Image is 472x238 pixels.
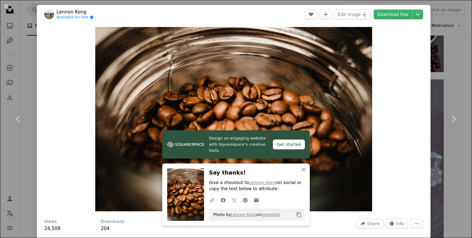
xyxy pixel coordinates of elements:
span: 24,509 [44,226,61,231]
a: Download free [374,10,412,19]
button: Stats about this image [386,219,408,228]
button: More Actions [410,219,423,228]
button: Choose download size [413,10,423,19]
img: file-1606177908946-d1eed1cbe4f5image [167,140,204,149]
button: Add to Collection [320,10,332,19]
button: Zoom in on this image [95,27,372,211]
span: Photo by on [210,210,280,220]
a: Share on Facebook [218,194,229,206]
div: Get started [273,140,305,149]
span: 204 [101,226,110,231]
img: A glass jar filled with lots of coffee beans [95,27,372,211]
a: Next [435,90,472,148]
p: Give a shoutout to on social or copy the text below to attribute. [209,180,305,192]
span: Share [367,219,379,228]
h3: Say thanks! [209,168,305,177]
button: Edit image [334,10,371,19]
a: Available for hire [57,15,94,20]
a: Design an engaging website with Squarespace’s creative tools.Get started [162,130,310,159]
a: Share on Pinterest [240,194,251,206]
h3: Views [44,219,57,225]
span: Info [396,219,404,228]
a: Unsplash [262,212,280,217]
a: Share on Twitter [229,194,240,206]
button: Like [305,10,317,19]
button: Copy to clipboard [294,209,304,220]
button: Share this image [356,219,383,228]
h3: Downloads [101,219,124,225]
a: Share over email [251,194,262,206]
img: Go to Lennon Kong's profile [44,10,54,19]
a: Lennon Kong [57,9,94,15]
span: Design an engaging website with Squarespace’s creative tools. [209,135,268,154]
a: Lennon Kong [249,180,277,185]
a: Lennon Kong [231,212,257,217]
